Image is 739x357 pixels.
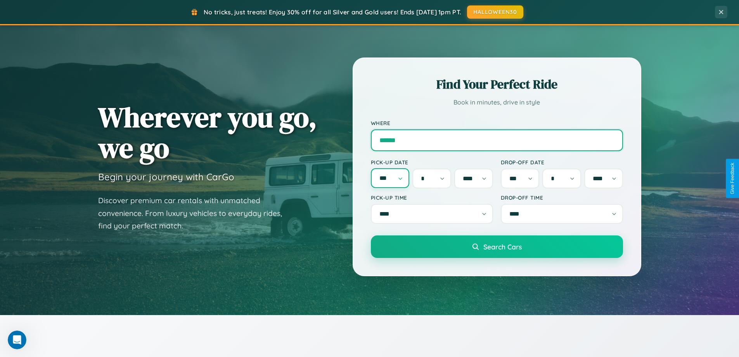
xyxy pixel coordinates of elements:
[730,163,735,194] div: Give Feedback
[483,242,522,251] span: Search Cars
[467,5,523,19] button: HALLOWEEN30
[371,159,493,165] label: Pick-up Date
[98,171,234,183] h3: Begin your journey with CarGo
[371,76,623,93] h2: Find Your Perfect Ride
[501,194,623,201] label: Drop-off Time
[371,97,623,108] p: Book in minutes, drive in style
[8,331,26,349] iframe: Intercom live chat
[98,194,292,232] p: Discover premium car rentals with unmatched convenience. From luxury vehicles to everyday rides, ...
[204,8,461,16] span: No tricks, just treats! Enjoy 30% off for all Silver and Gold users! Ends [DATE] 1pm PT.
[98,102,317,163] h1: Wherever you go, we go
[501,159,623,165] label: Drop-off Date
[371,194,493,201] label: Pick-up Time
[371,235,623,258] button: Search Cars
[371,120,623,126] label: Where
